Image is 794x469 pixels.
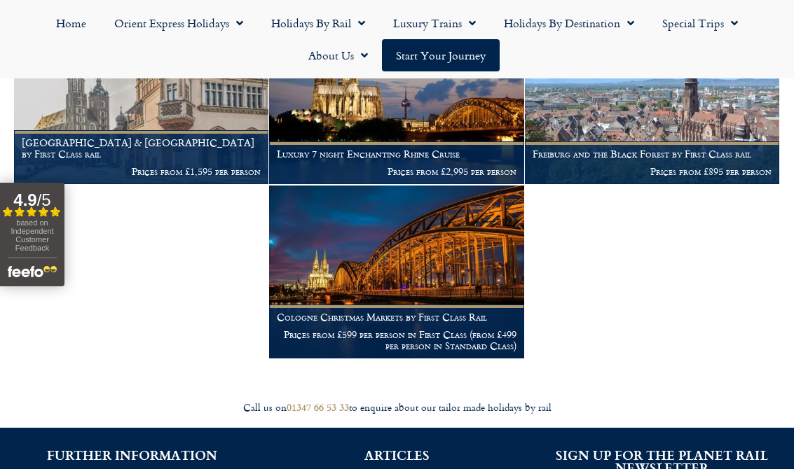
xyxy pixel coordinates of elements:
h1: Luxury 7 night Enchanting Rhine Cruise [277,148,516,160]
nav: Menu [7,7,787,71]
h1: Cologne Christmas Markets by First Class Rail [277,311,516,323]
a: Holidays by Destination [490,7,648,39]
a: Special Trips [648,7,752,39]
a: Freiburg and the Black Forest by First Class rail Prices from £895 per person [525,11,780,185]
a: About Us [294,39,382,71]
a: Home [42,7,100,39]
a: Holidays by Rail [257,7,379,39]
p: Prices from £1,595 per person [22,166,261,177]
h2: FURTHER INFORMATION [21,449,244,461]
a: Orient Express Holidays [100,7,257,39]
a: Luxury Trains [379,7,490,39]
h1: Freiburg and the Black Forest by First Class rail [533,148,772,160]
a: Start your Journey [382,39,500,71]
a: [GEOGRAPHIC_DATA] & [GEOGRAPHIC_DATA] by First Class rail Prices from £1,595 per person [14,11,269,185]
p: Prices from £599 per person in First Class (from £499 per person in Standard Class) [277,329,516,351]
h2: ARTICLES [286,449,509,461]
div: Call us on to enquire about our tailor made holidays by rail [7,401,787,414]
a: 01347 66 53 33 [287,400,349,414]
p: Prices from £895 per person [533,166,772,177]
p: Prices from £2,995 per person [277,166,516,177]
a: Luxury 7 night Enchanting Rhine Cruise Prices from £2,995 per person [269,11,524,185]
a: Cologne Christmas Markets by First Class Rail Prices from £599 per person in First Class (from £4... [269,185,524,359]
h1: [GEOGRAPHIC_DATA] & [GEOGRAPHIC_DATA] by First Class rail [22,137,261,160]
